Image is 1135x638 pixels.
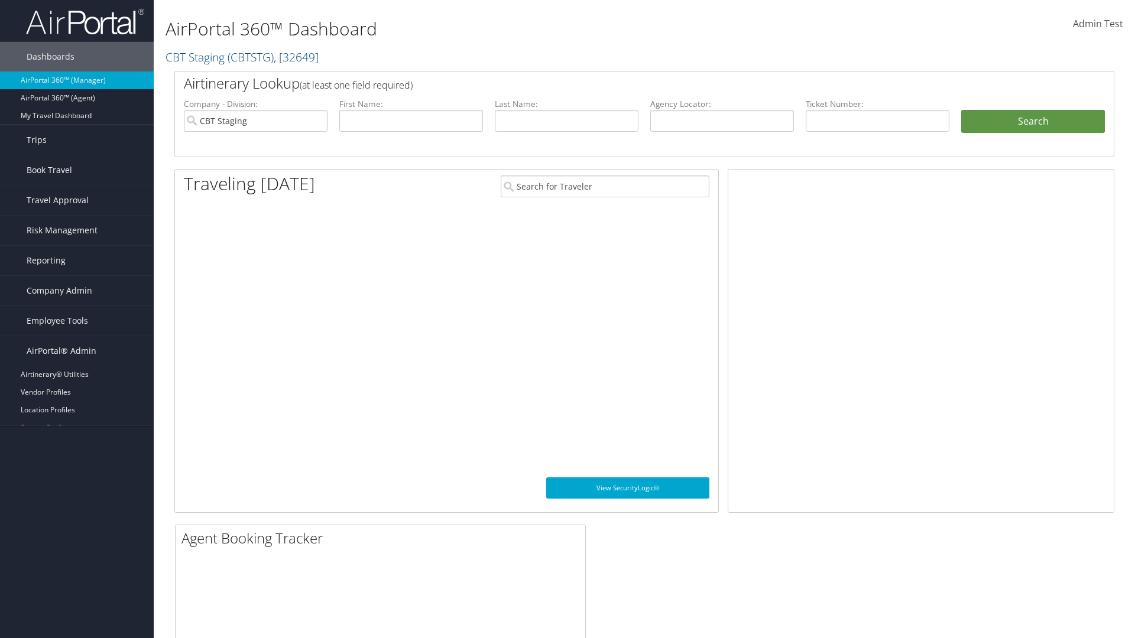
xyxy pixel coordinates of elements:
a: View SecurityLogic® [546,477,709,499]
label: Agency Locator: [650,98,794,110]
span: Trips [27,125,47,155]
span: Admin Test [1073,17,1123,30]
span: Travel Approval [27,185,89,215]
span: Employee Tools [27,306,88,336]
span: Dashboards [27,42,74,71]
h1: AirPortal 360™ Dashboard [166,17,804,41]
span: Reporting [27,246,66,275]
label: Company - Division: [184,98,327,110]
input: Search for Traveler [501,175,709,197]
a: Admin Test [1073,6,1123,43]
h1: Traveling [DATE] [184,171,315,196]
span: ( CBTSTG ) [228,49,274,65]
span: AirPortal® Admin [27,336,96,366]
label: Ticket Number: [806,98,949,110]
span: Risk Management [27,216,98,245]
button: Search [961,110,1105,134]
span: , [ 32649 ] [274,49,319,65]
h2: Agent Booking Tracker [181,528,585,548]
a: CBT Staging [166,49,319,65]
h2: Airtinerary Lookup [184,73,1027,93]
span: Company Admin [27,276,92,305]
span: Book Travel [27,155,72,185]
label: Last Name: [495,98,638,110]
label: First Name: [339,98,483,110]
img: airportal-logo.png [26,8,144,35]
span: (at least one field required) [300,79,413,92]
